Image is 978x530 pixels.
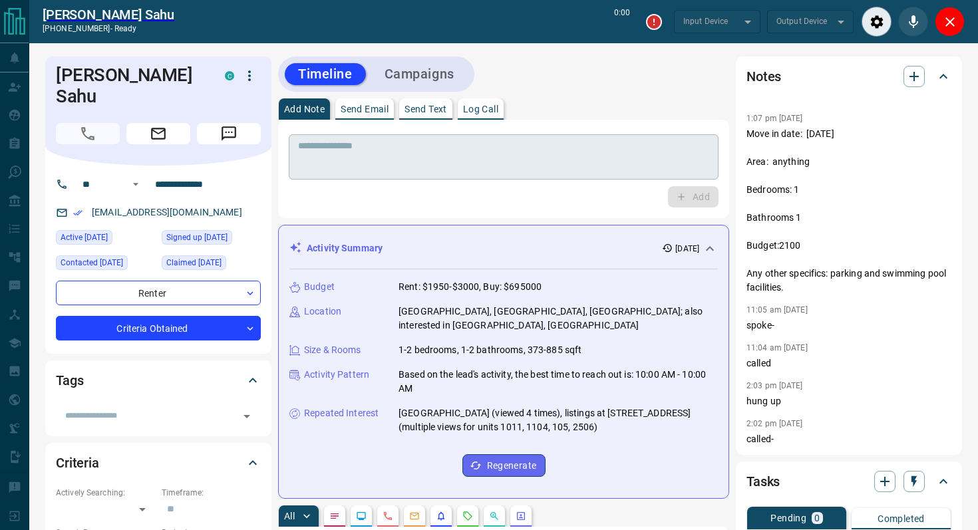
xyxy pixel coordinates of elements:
svg: Listing Alerts [436,511,446,521]
svg: Requests [462,511,473,521]
p: Completed [878,514,925,523]
p: Send Text [405,104,447,114]
p: Actively Searching: [56,487,155,499]
p: hung up [746,394,951,408]
div: Audio Settings [862,7,892,37]
div: Renter [56,281,261,305]
h2: Criteria [56,452,99,473]
p: 11:05 am [DATE] [746,305,808,315]
p: [GEOGRAPHIC_DATA], [GEOGRAPHIC_DATA], [GEOGRAPHIC_DATA]; also interested in [GEOGRAPHIC_DATA], [G... [399,305,718,332]
p: 2:02 pm [DATE] [746,419,803,428]
svg: Agent Actions [516,511,526,521]
div: Tue Sep 17 2024 [162,255,261,274]
h2: Tags [56,370,83,391]
p: 1-2 bedrooms, 1-2 bathrooms, 373-885 sqft [399,343,581,357]
div: Close [935,7,965,37]
span: Signed up [DATE] [166,231,228,244]
div: Tasks [746,465,951,497]
p: 11:04 am [DATE] [746,343,808,352]
span: Contacted [DATE] [61,256,123,269]
p: Repeated Interest [304,406,379,420]
div: Criteria [56,447,261,479]
p: 0:00 [614,7,630,37]
button: Open [238,407,256,426]
p: called [746,356,951,370]
p: Send Email [341,104,389,114]
div: condos.ca [225,71,234,80]
a: [PERSON_NAME] Sahu [43,7,174,23]
p: Based on the lead's activity, the best time to reach out is: 10:00 AM - 10:00 AM [399,368,718,396]
p: [PHONE_NUMBER] - [43,23,174,35]
button: Campaigns [371,63,468,85]
p: 2:03 pm [DATE] [746,381,803,390]
svg: Lead Browsing Activity [356,511,367,521]
div: Criteria Obtained [56,316,261,340]
span: Active [DATE] [61,231,108,244]
button: Open [128,176,144,192]
span: ready [114,24,137,33]
svg: Email Verified [73,208,82,217]
h2: Tasks [746,471,780,492]
p: Size & Rooms [304,343,361,357]
p: All [284,511,295,521]
h2: Notes [746,66,781,87]
h1: [PERSON_NAME] Sahu [56,65,205,107]
p: Timeframe: [162,487,261,499]
svg: Calls [383,511,393,521]
p: Log Call [463,104,498,114]
p: called- [746,432,951,446]
button: Timeline [285,63,366,85]
p: 1:07 pm [DATE] [746,114,803,123]
p: Activity Pattern [304,368,369,382]
p: Pending [770,513,806,523]
p: Move in date: [DATE] Area: anything Bedrooms: 1 Bathrooms 1 Budget:2100 Any other specifics: park... [746,127,951,295]
div: Thu Oct 09 2025 [56,230,155,249]
div: Notes [746,61,951,92]
p: Budget [304,280,335,294]
div: Tags [56,364,261,396]
p: 0 [814,513,820,523]
p: [DATE] [675,243,699,255]
p: [GEOGRAPHIC_DATA] (viewed 4 times), listings at [STREET_ADDRESS] (multiple views for units 1011, ... [399,406,718,434]
button: Regenerate [462,454,546,477]
div: Mute [898,7,928,37]
p: Rent: $1950-$3000, Buy: $695000 [399,280,542,294]
svg: Notes [329,511,340,521]
span: Call [56,123,120,144]
p: Location [304,305,341,319]
p: spoke- [746,319,951,332]
div: Activity Summary[DATE] [289,236,718,261]
p: Activity Summary [307,241,383,255]
svg: Opportunities [489,511,500,521]
p: Add Note [284,104,325,114]
a: [EMAIL_ADDRESS][DOMAIN_NAME] [92,207,242,217]
span: Claimed [DATE] [166,256,222,269]
svg: Emails [409,511,420,521]
span: Message [197,123,261,144]
div: Fri Oct 10 2025 [56,255,155,274]
span: Email [126,123,190,144]
div: Sun Mar 07 2021 [162,230,261,249]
